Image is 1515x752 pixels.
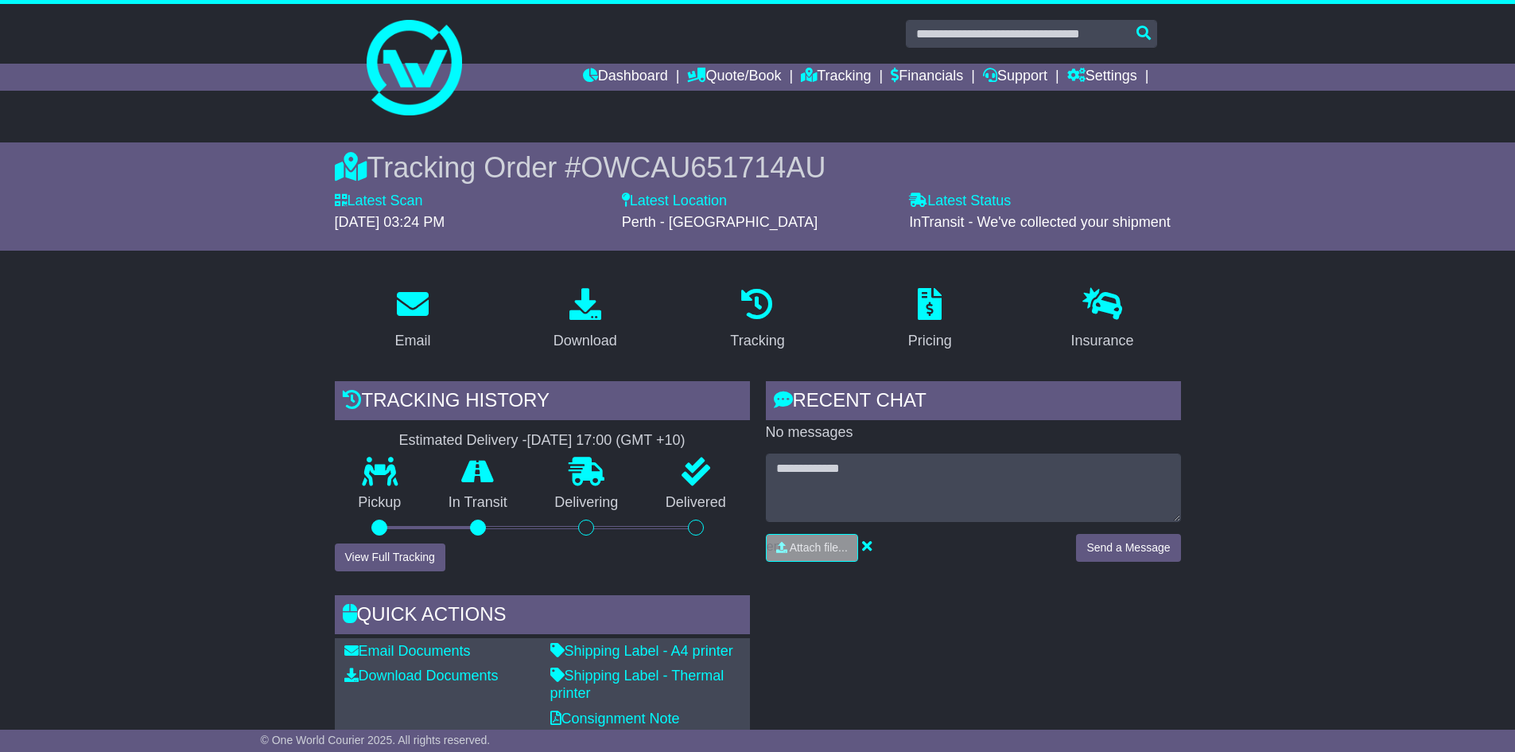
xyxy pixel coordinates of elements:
[1061,282,1144,357] a: Insurance
[425,494,531,512] p: In Transit
[335,494,425,512] p: Pickup
[335,595,750,638] div: Quick Actions
[344,643,471,659] a: Email Documents
[983,64,1047,91] a: Support
[261,734,491,746] span: © One World Courier 2025. All rights reserved.
[730,330,784,352] div: Tracking
[527,432,686,450] div: [DATE] 17:00 (GMT +10)
[1071,330,1134,352] div: Insurance
[687,64,781,91] a: Quote/Book
[583,64,668,91] a: Dashboard
[550,711,680,727] a: Consignment Note
[891,64,963,91] a: Financials
[898,282,962,357] a: Pricing
[550,668,724,701] a: Shipping Label - Thermal printer
[335,381,750,424] div: Tracking history
[550,643,733,659] a: Shipping Label - A4 printer
[622,214,818,230] span: Perth - [GEOGRAPHIC_DATA]
[581,151,825,184] span: OWCAU651714AU
[384,282,441,357] a: Email
[335,214,445,230] span: [DATE] 03:24 PM
[531,494,643,512] p: Delivering
[344,668,499,684] a: Download Documents
[622,193,727,210] label: Latest Location
[720,282,794,357] a: Tracking
[335,432,750,450] div: Estimated Delivery -
[543,282,627,357] a: Download
[335,544,445,571] button: View Full Tracking
[766,381,1181,424] div: RECENT CHAT
[801,64,871,91] a: Tracking
[766,424,1181,442] p: No messages
[394,330,430,352] div: Email
[1076,534,1180,562] button: Send a Message
[335,193,423,210] label: Latest Scan
[1067,64,1137,91] a: Settings
[909,193,1011,210] label: Latest Status
[909,214,1171,230] span: InTransit - We've collected your shipment
[335,150,1181,185] div: Tracking Order #
[642,494,750,512] p: Delivered
[554,330,617,352] div: Download
[908,330,952,352] div: Pricing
